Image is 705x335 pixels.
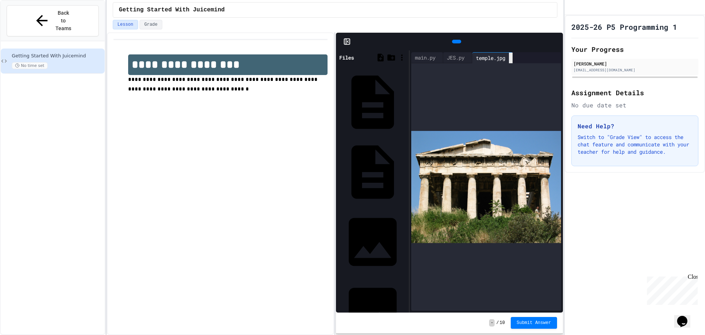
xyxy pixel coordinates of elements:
h2: Assignment Details [571,88,698,98]
h1: 2025-26 P5 Programming 1 [571,22,677,32]
div: Chat with us now!Close [3,3,51,47]
span: 10 [500,320,505,326]
span: Submit Answer [517,320,551,326]
h2: Your Progress [571,44,698,54]
div: [PERSON_NAME] [574,60,696,67]
span: Getting Started With Juicemind [119,6,225,14]
span: / [496,320,499,326]
div: main.py [411,54,439,61]
div: temple.jpg [472,52,513,63]
span: Getting Started With Juicemind [12,53,103,59]
img: 9k= [411,131,561,243]
div: No due date set [571,101,698,110]
h3: Need Help? [578,122,692,131]
button: Back to Teams [7,5,99,36]
iframe: chat widget [644,274,698,305]
div: [EMAIL_ADDRESS][DOMAIN_NAME] [574,67,696,73]
span: Back to Teams [55,9,72,32]
div: Files [339,54,354,61]
div: temple.jpg [472,54,509,62]
button: Grade [140,20,162,29]
span: No time set [12,62,48,69]
p: Switch to "Grade View" to access the chat feature and communicate with your teacher for help and ... [578,133,692,156]
iframe: chat widget [674,306,698,328]
div: main.py [411,52,443,63]
div: JES.py [443,54,468,61]
button: Submit Answer [511,317,557,329]
div: JES.py [443,52,472,63]
span: - [489,319,495,327]
button: Lesson [113,20,138,29]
